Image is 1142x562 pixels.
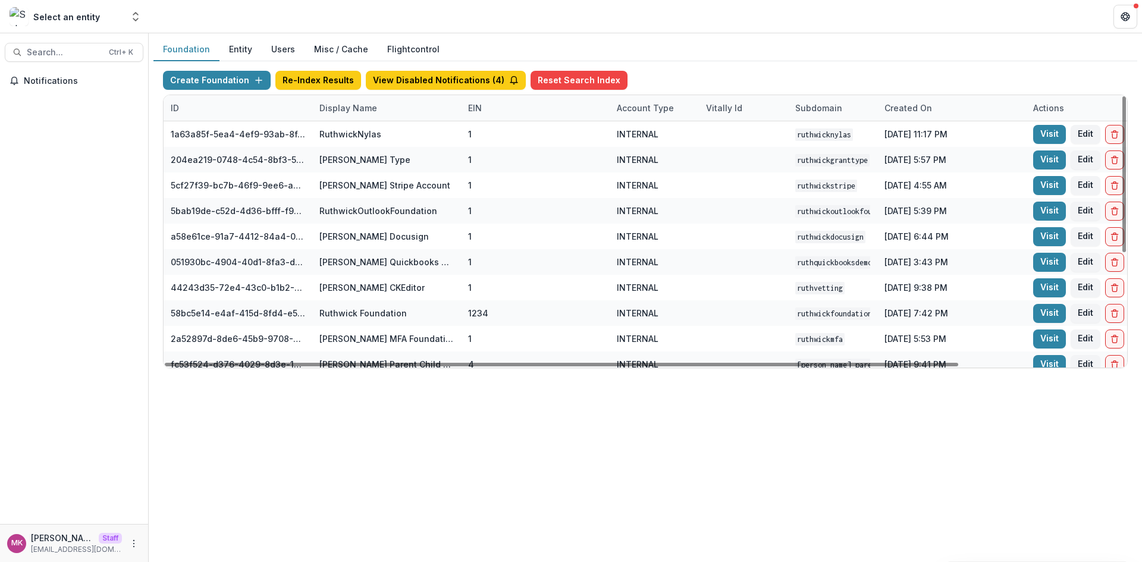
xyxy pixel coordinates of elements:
[877,300,1026,326] div: [DATE] 7:42 PM
[1033,227,1066,246] a: Visit
[468,179,472,191] div: 1
[1071,125,1100,144] button: Edit
[171,281,305,294] div: 44243d35-72e4-43c0-b1b2-0f04d15d8598
[877,224,1026,249] div: [DATE] 6:44 PM
[1026,102,1071,114] div: Actions
[877,147,1026,172] div: [DATE] 5:57 PM
[1105,253,1124,272] button: Delete Foundation
[1105,227,1124,246] button: Delete Foundation
[1105,150,1124,169] button: Delete Foundation
[877,275,1026,300] div: [DATE] 9:38 PM
[468,332,472,345] div: 1
[795,307,874,320] code: ruthwickfoundation
[164,95,312,121] div: ID
[617,205,658,217] div: INTERNAL
[795,231,865,243] code: ruthwickdocusign
[33,11,100,23] div: Select an entity
[795,282,845,294] code: ruthvetting
[877,172,1026,198] div: [DATE] 4:55 AM
[1105,176,1124,195] button: Delete Foundation
[171,256,305,268] div: 051930bc-4904-40d1-8fa3-dcfde07447cb
[468,358,474,371] div: 4
[262,38,305,61] button: Users
[11,539,23,547] div: Mahesh Kumar
[617,307,658,319] div: INTERNAL
[1105,304,1124,323] button: Delete Foundation
[617,128,658,140] div: INTERNAL
[171,358,305,371] div: fc53f524-d376-4029-8d3e-197c7dfb3dd9
[617,281,658,294] div: INTERNAL
[1105,355,1124,374] button: Delete Foundation
[877,95,1026,121] div: Created on
[5,43,143,62] button: Search...
[1071,304,1100,323] button: Edit
[305,38,378,61] button: Misc / Cache
[1033,202,1066,221] a: Visit
[312,102,384,114] div: Display Name
[1105,278,1124,297] button: Delete Foundation
[617,256,658,268] div: INTERNAL
[1033,253,1066,272] a: Visit
[5,71,143,90] button: Notifications
[1071,227,1100,246] button: Edit
[617,358,658,371] div: INTERNAL
[319,307,407,319] div: Ruthwick Foundation
[468,153,472,166] div: 1
[127,536,141,551] button: More
[1071,278,1100,297] button: Edit
[531,71,628,90] button: Reset Search Index
[795,359,940,371] code: [PERSON_NAME] Parent Child Linking
[366,71,526,90] button: View Disabled Notifications (4)
[468,281,472,294] div: 1
[877,102,939,114] div: Created on
[1071,329,1100,348] button: Edit
[610,95,699,121] div: Account Type
[877,249,1026,275] div: [DATE] 3:43 PM
[617,179,658,191] div: INTERNAL
[219,38,262,61] button: Entity
[788,95,877,121] div: Subdomain
[1071,176,1100,195] button: Edit
[795,333,845,346] code: ruthwickmfa
[610,102,681,114] div: Account Type
[468,230,472,243] div: 1
[461,95,610,121] div: EIN
[795,180,857,192] code: ruthwickstripe
[877,121,1026,147] div: [DATE] 11:17 PM
[31,544,122,555] p: [EMAIL_ADDRESS][DOMAIN_NAME]
[1071,253,1100,272] button: Edit
[24,76,139,86] span: Notifications
[31,532,94,544] p: [PERSON_NAME]
[1113,5,1137,29] button: Get Help
[163,71,271,90] button: Create Foundation
[1033,150,1066,169] a: Visit
[617,230,658,243] div: INTERNAL
[1071,150,1100,169] button: Edit
[127,5,144,29] button: Open entity switcher
[171,179,305,191] div: 5cf27f39-bc7b-46f9-9ee6-a7b54b12c735
[795,128,853,141] code: ruthwicknylas
[795,154,870,167] code: ruthwickgranttype
[312,95,461,121] div: Display Name
[468,128,472,140] div: 1
[1033,329,1066,348] a: Visit
[1033,355,1066,374] a: Visit
[171,307,305,319] div: 58bc5e14-e4af-415d-8fd4-e5d7712d9f32
[164,102,186,114] div: ID
[171,332,305,345] div: 2a52897d-8de6-45b9-9708-8e208861a450
[1071,202,1100,221] button: Edit
[275,71,361,90] button: Re-Index Results
[1033,278,1066,297] a: Visit
[153,38,219,61] button: Foundation
[877,351,1026,377] div: [DATE] 9:41 PM
[877,198,1026,224] div: [DATE] 5:39 PM
[319,281,425,294] div: [PERSON_NAME] CKEditor
[468,307,488,319] div: 1234
[468,205,472,217] div: 1
[877,326,1026,351] div: [DATE] 5:53 PM
[387,43,440,55] a: Flightcontrol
